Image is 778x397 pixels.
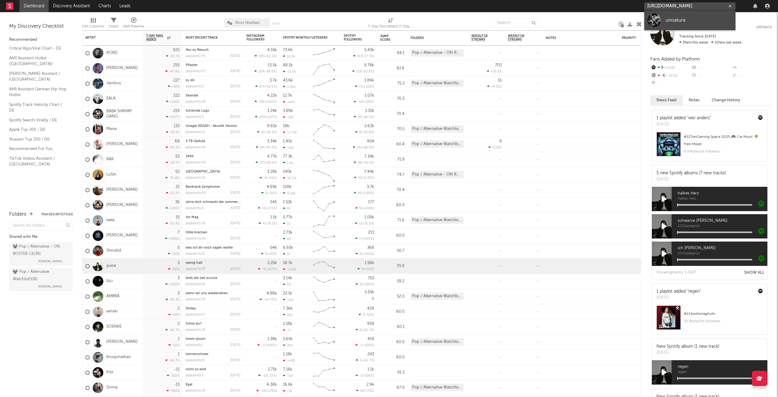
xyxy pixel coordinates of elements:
[255,115,277,119] div: ( )
[380,80,404,87] div: 75.3
[368,15,414,33] div: 7-Day Fans Added (7-Day Fans Added)
[256,145,277,149] div: ( )
[744,271,764,275] button: Show All
[310,122,338,137] svg: Chart title
[495,63,502,67] div: 703
[173,78,180,82] div: 227
[354,191,374,195] div: ( )
[678,190,767,197] span: halbes herz
[186,64,198,67] a: Pflaster
[364,170,374,174] div: 7.44k
[380,34,395,42] div: Jump Score
[175,170,180,174] div: 52
[230,115,240,119] div: [DATE]
[310,152,338,167] svg: Chart title
[650,57,700,61] span: Fans Added by Platform
[359,131,361,134] span: 9
[380,50,404,57] div: 84.1
[186,261,202,265] a: wenig halt
[230,54,240,58] div: [DATE]
[268,176,276,180] span: -20 %
[644,2,735,10] input: Search for artists
[186,94,198,97] a: Skandal
[354,100,374,104] div: ( )
[362,131,373,134] span: -30.8 %
[260,176,277,180] div: ( )
[166,130,180,134] div: -22.2 %
[380,126,404,133] div: 70.5
[362,70,373,73] span: -20.6 %
[186,161,206,164] div: popularity: 40
[106,50,118,56] a: KORD
[355,85,374,89] div: ( )
[9,242,73,266] a: Pop / Alternative - ON ROSTER CE(39)[PERSON_NAME]
[38,283,62,290] span: [PERSON_NAME]
[650,80,691,88] div: --
[283,191,296,195] div: 9.26k
[652,132,767,161] a: #127onGaming Space 2025 🎮 Car Music 🌴Free Mood9.34kplaylist followers
[679,41,708,44] span: 3 fans this week
[246,34,268,41] div: Instagram Followers
[411,141,464,148] div: Pop / Alternative Watchlist (116)
[367,139,374,143] div: 904
[283,124,289,128] div: 18k
[166,115,180,119] div: +107 %
[683,95,706,105] button: Notes
[186,79,195,82] a: zu dir
[267,155,277,158] div: 4.77k
[361,146,373,149] span: +38.9 %
[363,161,373,165] span: -42.2 %
[364,48,374,52] div: 5.43k
[259,116,265,119] span: 209
[259,100,264,104] span: 236
[186,383,192,386] a: Egal
[106,109,140,119] a: BABA SHRIMP GANG
[368,23,414,30] div: 7-Day Fans Added (7-Day Fans Added)
[283,100,295,104] div: -444
[283,36,329,40] div: Spotify Monthly Listeners
[283,48,293,52] div: 73.6k
[283,161,293,165] div: 1.4k
[364,155,374,158] div: 7.34k
[186,155,194,158] a: 1996
[106,127,117,132] a: Maiva
[358,100,363,104] span: -14
[186,70,206,73] div: popularity: 47
[165,69,180,73] div: -45.9 %
[166,145,180,149] div: -24.2 %
[255,54,277,58] div: ( )
[283,146,294,150] div: -152
[109,23,119,30] div: Filters
[357,55,362,58] span: 513
[684,133,763,148] div: # 127 on Gaming Space 2025 🎮 Car Music 🌴Free Mood
[663,66,675,70] span: +50 %
[186,337,205,341] a: lorem ipsum
[186,54,205,58] div: popularity: 41
[259,85,263,89] span: 87
[283,185,291,189] div: 120k
[380,95,404,103] div: 70.3
[265,55,276,58] span: -60.2 %
[186,368,206,371] a: nicht so wild
[9,117,67,124] a: Spotify Search Virality / DE
[260,161,263,165] span: 27
[354,115,374,119] div: ( )
[186,109,209,113] a: Schönste Lüge
[656,115,711,121] div: 1 playlist added
[186,200,261,204] a: ohne dich schmeckt der sommer nur nach sand
[13,243,68,258] div: Pop / Alternative - ON ROSTER CE ( 39 )
[9,45,67,52] a: Critical Algo/Viral Chart - DE
[166,191,180,195] div: -22.2 %
[679,35,716,38] span: Tracking Since: [DATE]
[310,46,338,61] svg: Chart title
[186,115,204,119] div: popularity: 0
[283,155,292,158] div: 77.3k
[41,213,73,216] button: Tracked Artists(26)
[380,141,404,148] div: 60.4
[656,176,726,183] div: [DATE]
[283,70,296,74] div: -11.5k
[364,124,374,128] div: 2.62k
[283,78,293,82] div: 43.6k
[380,65,404,72] div: 82.6
[106,233,138,238] a: [PERSON_NAME]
